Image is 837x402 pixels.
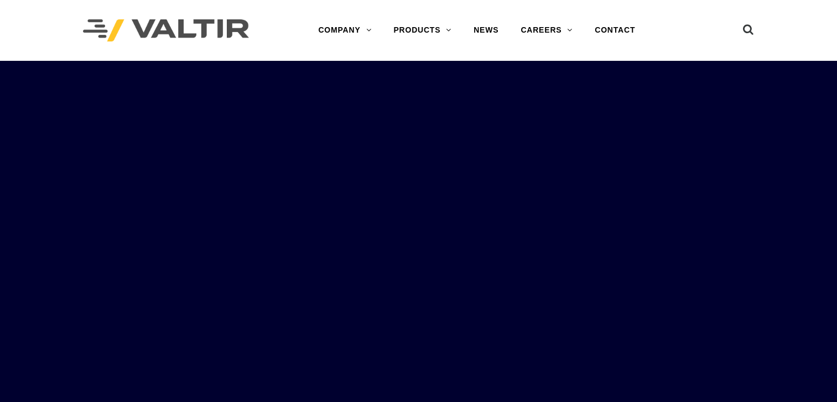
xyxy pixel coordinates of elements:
a: CAREERS [510,19,584,41]
a: COMPANY [307,19,382,41]
a: CONTACT [584,19,646,41]
a: PRODUCTS [382,19,462,41]
a: NEWS [462,19,510,41]
img: Valtir [83,19,249,42]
